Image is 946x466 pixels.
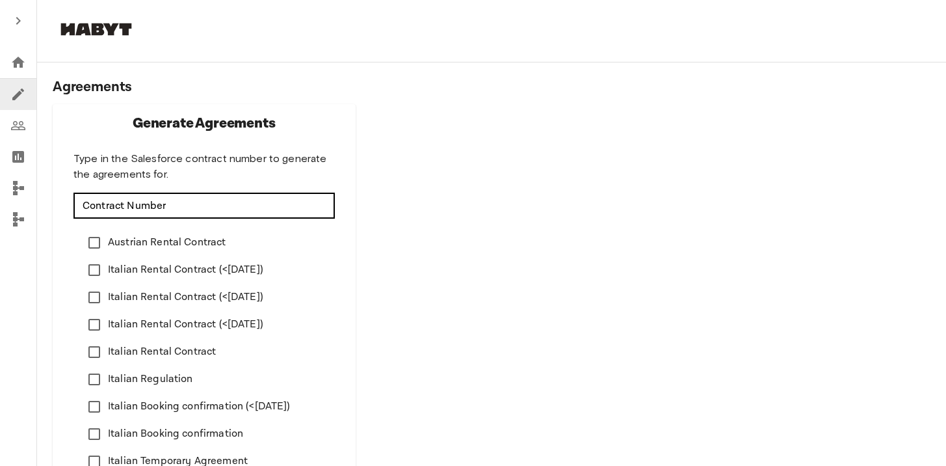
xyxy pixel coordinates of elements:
img: Habyt [57,23,135,36]
span: Italian Rental Contract (<[DATE]) [108,262,263,278]
span: Italian Booking confirmation [108,426,243,442]
span: Italian Rental Contract (<[DATE]) [108,317,263,333]
h2: Generate Agreements [133,115,276,133]
span: Italian Rental Contract [108,344,216,360]
span: Austrian Rental Contract [108,235,226,251]
div: Type in the Salesforce contract number to generate the agreements for. [73,151,335,182]
span: Italian Booking confirmation (<[DATE]) [108,399,291,415]
h2: Agreements [53,78,930,96]
span: Italian Regulation [108,372,193,387]
span: Italian Rental Contract (<[DATE]) [108,290,263,305]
